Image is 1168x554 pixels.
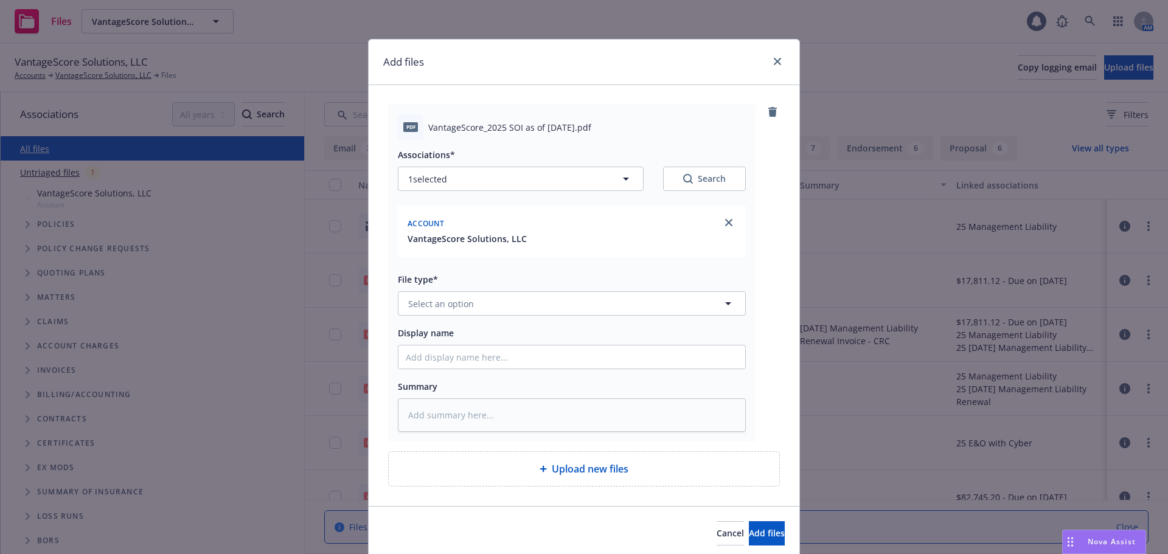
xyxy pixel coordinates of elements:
span: Display name [398,327,454,339]
span: pdf [403,122,418,131]
input: Add display name here... [398,345,745,369]
h1: Add files [383,54,424,70]
div: Upload new files [388,451,780,486]
span: Add files [749,527,785,539]
span: Cancel [717,527,744,539]
span: Nova Assist [1088,536,1136,547]
a: close [721,215,736,230]
button: Cancel [717,521,744,545]
button: Select an option [398,291,746,316]
span: Summary [398,381,437,392]
span: Upload new files [552,462,628,476]
a: remove [765,105,780,119]
a: close [770,54,785,69]
span: File type* [398,274,438,285]
span: 1 selected [408,173,447,185]
span: Account [408,218,444,229]
svg: Search [683,174,693,184]
button: Nova Assist [1062,530,1146,554]
button: 1selected [398,167,644,191]
span: Associations* [398,149,455,161]
span: Select an option [408,297,474,310]
div: Drag to move [1063,530,1078,553]
span: VantageScore_2025 SOI as of [DATE].pdf [428,121,591,134]
div: Search [683,173,726,185]
button: VantageScore Solutions, LLC [408,232,527,245]
button: Add files [749,521,785,545]
button: SearchSearch [663,167,746,191]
